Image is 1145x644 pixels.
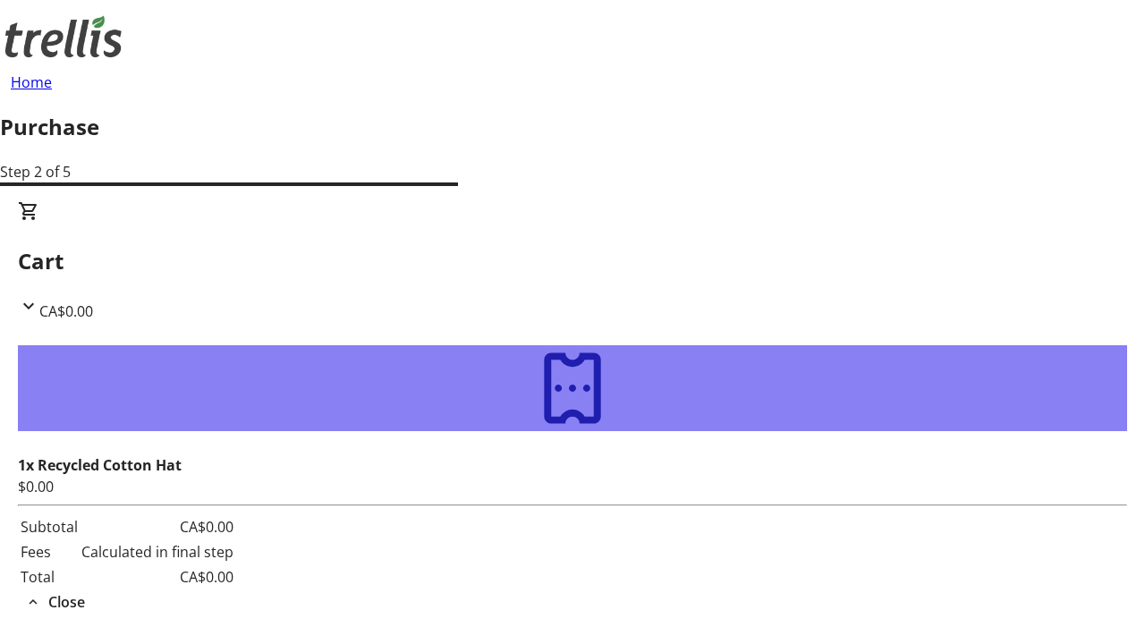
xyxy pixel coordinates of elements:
td: Calculated in final step [81,540,234,563]
div: $0.00 [18,476,1127,497]
div: CartCA$0.00 [18,322,1127,614]
td: CA$0.00 [81,515,234,538]
td: Fees [20,540,79,563]
h2: Cart [18,245,1127,277]
td: CA$0.00 [81,565,234,589]
button: Close [18,591,92,613]
td: Total [20,565,79,589]
span: Close [48,591,85,613]
td: Subtotal [20,515,79,538]
strong: 1x Recycled Cotton Hat [18,455,182,475]
div: CartCA$0.00 [18,200,1127,322]
span: CA$0.00 [39,301,93,321]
